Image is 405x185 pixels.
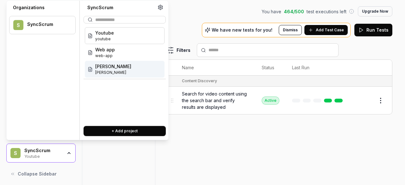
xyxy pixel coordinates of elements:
span: Add Test Case [316,27,344,33]
button: Collapse Sidebar [6,168,76,180]
span: Search for video content using the search bar and verify results are displayed [182,90,249,110]
span: You have [262,8,281,15]
th: Status [255,60,286,76]
th: Name [176,60,255,76]
div: Youtube [24,153,62,158]
span: Project ID: 5mYb [95,36,114,42]
th: Last Run [286,60,352,76]
button: Add Test Case [304,25,348,35]
tr: Search for video content using the search bar and verify results are displayedActive [163,87,392,114]
span: [PERSON_NAME] [95,63,131,70]
span: Project ID: 21lK [95,70,131,75]
div: Suggestions [84,26,166,121]
span: 464 / 500 [284,8,304,15]
div: SyncScrum [24,148,62,153]
span: Youtube [95,29,114,36]
p: We have new tests for you! [212,28,272,32]
span: S [10,148,21,158]
button: SSyncScrum [9,16,76,34]
button: Dismiss [279,25,302,35]
button: Filters [163,44,194,57]
div: SyncScrum [84,4,158,11]
button: Run Tests [354,24,392,36]
button: + Add project [84,126,166,136]
a: Organization settings [158,4,163,12]
div: Active [262,96,279,105]
span: test executions left [307,8,346,15]
span: S [13,20,23,30]
span: Project ID: ZM1o [95,53,115,59]
div: Content Discovery [182,78,217,84]
button: Upgrade Now [358,6,392,16]
div: Organizations [9,4,76,11]
div: SyncScrum [27,22,67,28]
span: Web app [95,46,115,53]
span: Collapse Sidebar [18,170,57,177]
button: SSyncScrumYoutube [6,144,76,163]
